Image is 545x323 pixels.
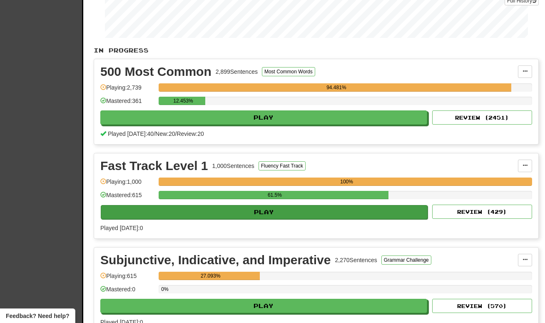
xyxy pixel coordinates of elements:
[175,130,177,137] span: /
[100,97,154,110] div: Mastered: 361
[161,178,532,186] div: 100%
[154,130,155,137] span: /
[100,225,143,231] span: Played [DATE]: 0
[100,160,208,172] div: Fast Track Level 1
[335,256,377,264] div: 2,270 Sentences
[381,255,431,265] button: Grammar Challenge
[100,110,427,125] button: Play
[155,130,175,137] span: New: 20
[161,97,205,105] div: 12.453%
[432,205,532,219] button: Review (429)
[94,46,539,55] p: In Progress
[161,272,260,280] div: 27.093%
[100,254,331,266] div: Subjunctive, Indicative, and Imperative
[432,110,532,125] button: Review (2451)
[100,272,154,285] div: Playing: 615
[161,83,511,92] div: 94.481%
[100,191,154,205] div: Mastered: 615
[101,205,428,219] button: Play
[100,178,154,191] div: Playing: 1,000
[100,299,427,313] button: Play
[212,162,254,170] div: 1,000 Sentences
[216,68,258,76] div: 2,899 Sentences
[177,130,204,137] span: Review: 20
[100,65,212,78] div: 500 Most Common
[262,67,315,76] button: Most Common Words
[432,299,532,313] button: Review (570)
[100,83,154,97] div: Playing: 2,739
[259,161,306,170] button: Fluency Fast Track
[108,130,154,137] span: Played [DATE]: 40
[161,191,388,199] div: 61.5%
[100,285,154,299] div: Mastered: 0
[6,312,69,320] span: Open feedback widget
